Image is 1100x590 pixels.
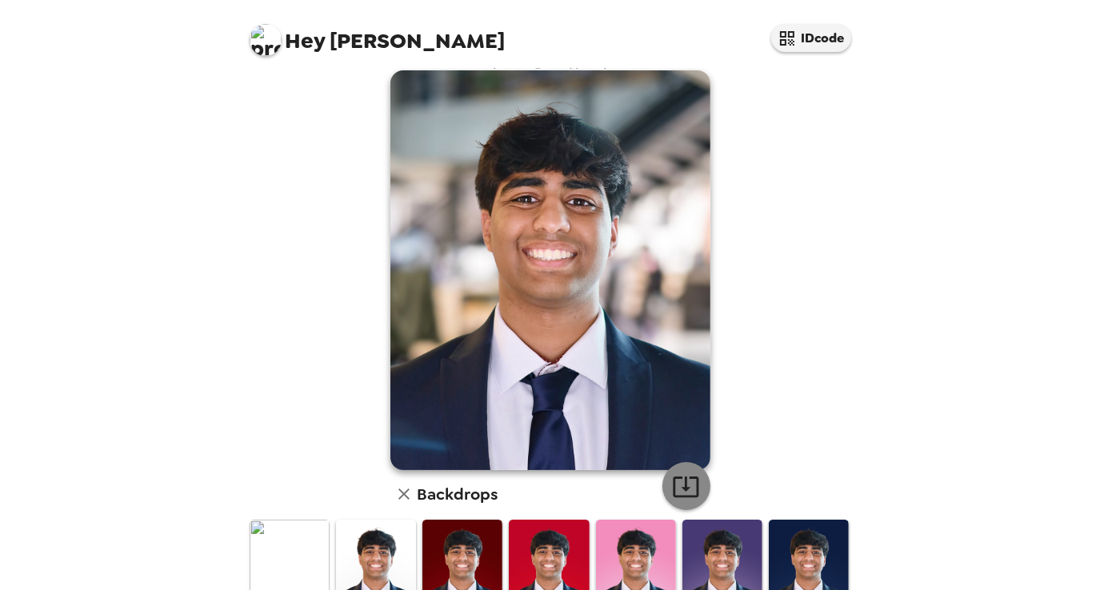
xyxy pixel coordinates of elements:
button: IDcode [771,24,851,52]
span: Hey [286,26,326,55]
img: profile pic [250,24,282,56]
h6: Backdrops [418,481,498,507]
span: [PERSON_NAME] [250,16,506,52]
img: user [390,70,710,470]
